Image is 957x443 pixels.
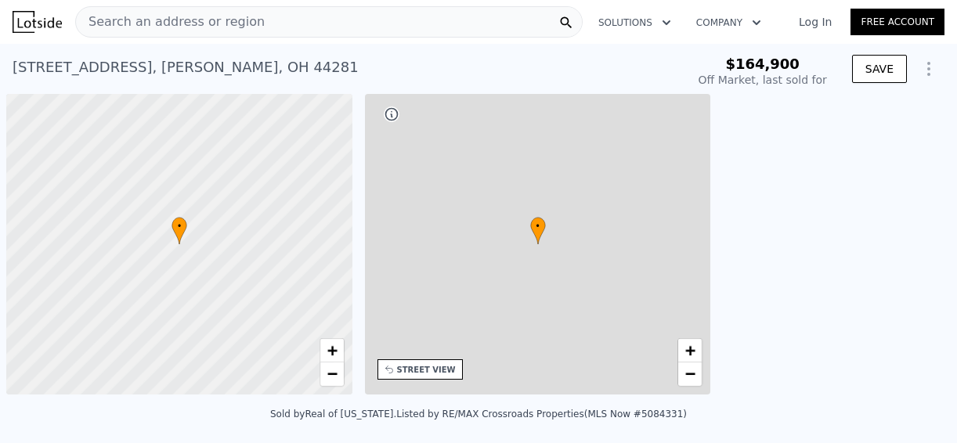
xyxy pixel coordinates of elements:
a: Zoom out [678,362,702,386]
div: Sold by Real of [US_STATE] . [270,409,396,420]
span: $164,900 [725,56,800,72]
span: + [685,340,695,360]
span: • [530,219,546,233]
span: − [327,364,337,384]
a: Zoom in [678,339,702,362]
button: SAVE [852,55,907,83]
button: Company [684,9,774,37]
a: Log In [780,14,850,30]
div: • [530,217,546,244]
div: Listed by RE/MAX Crossroads Properties (MLS Now #5084331) [396,409,687,420]
a: Zoom in [320,339,344,362]
button: Solutions [586,9,684,37]
button: Show Options [913,53,944,85]
span: • [172,219,187,233]
span: + [327,340,337,360]
a: Free Account [850,9,944,35]
img: Lotside [13,11,62,33]
span: Search an address or region [76,13,265,31]
div: Off Market, last sold for [699,72,827,88]
a: Zoom out [320,362,344,386]
span: − [685,364,695,384]
div: STREET VIEW [397,364,456,376]
div: [STREET_ADDRESS] , [PERSON_NAME] , OH 44281 [13,56,359,78]
div: • [172,217,187,244]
